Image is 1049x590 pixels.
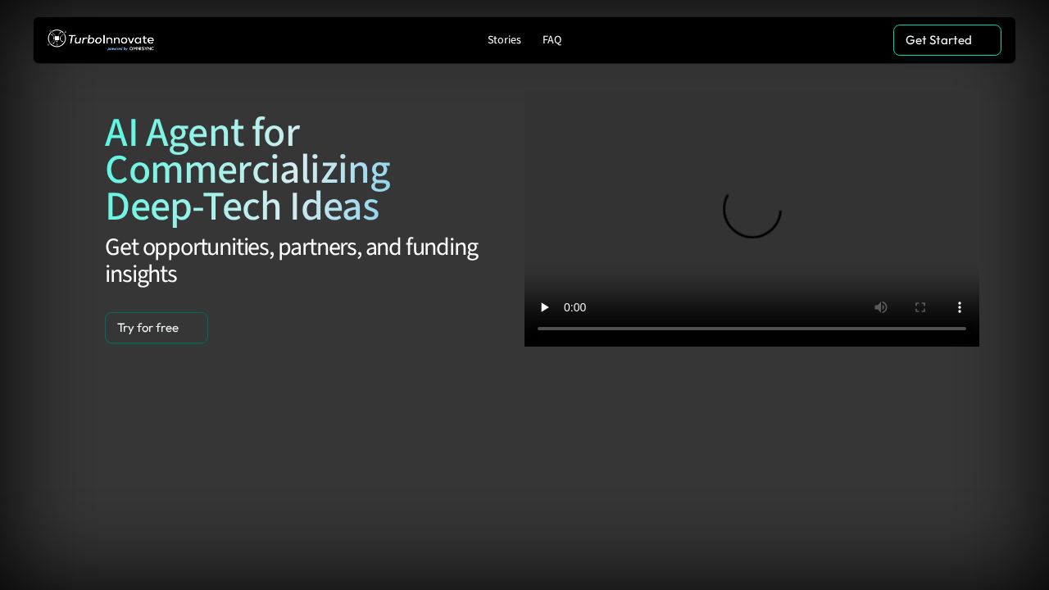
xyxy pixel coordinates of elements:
a: Stories [481,29,528,52]
p: Get Started [906,33,972,48]
p: FAQ [543,34,561,48]
a: Get Started [893,25,1001,56]
img: TurboInnovate Logo [48,25,154,56]
p: Stories [488,34,521,48]
a: FAQ [536,29,568,52]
